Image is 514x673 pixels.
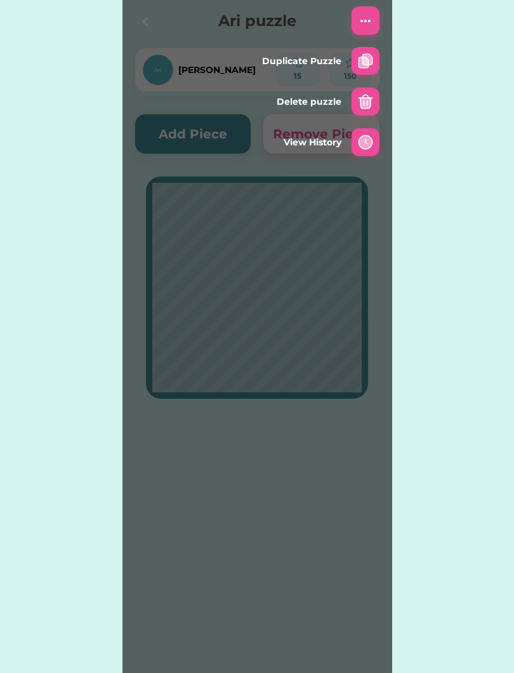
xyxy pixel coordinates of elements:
div: View History [284,136,341,149]
div: Duplicate Puzzle [262,55,341,68]
img: Interface-file-double--file-common-double.svg [358,53,373,69]
img: Interface-setting-menu-horizontal-circle--navigation-dots-three-circle-button-horizontal-menu.svg [358,13,373,29]
img: interface-delete-bin-2--remove-delete-empty-bin-trash-garbage.svg [358,94,373,109]
img: interface-time-clock-circle--clock-loading-measure-time-circle.svg [358,135,373,150]
h4: Ari puzzle [176,10,339,32]
div: Delete puzzle [277,95,341,109]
